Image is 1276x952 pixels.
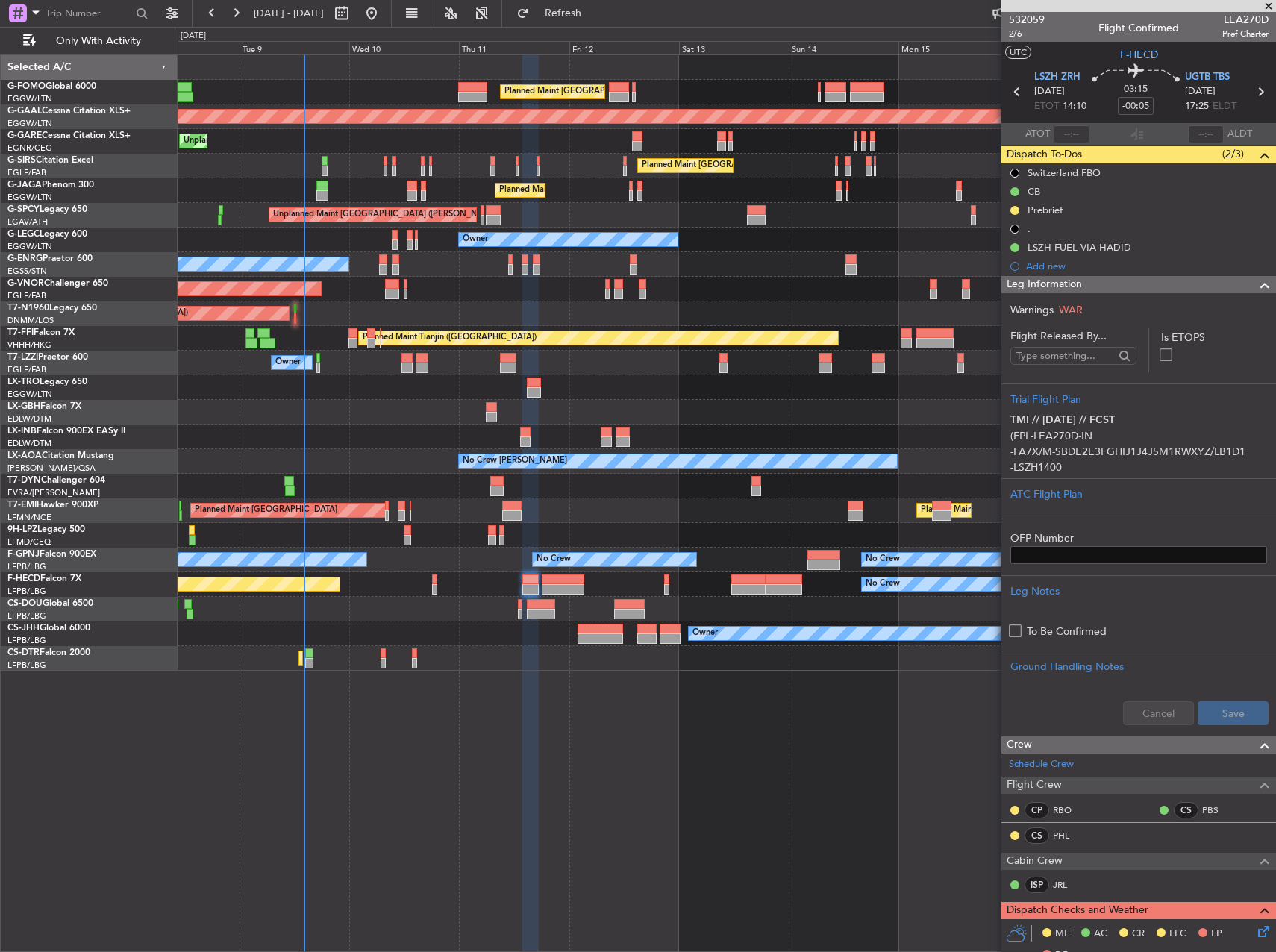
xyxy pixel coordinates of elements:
a: Schedule Crew [1009,757,1074,772]
span: Only With Activity [39,36,157,46]
div: Sun 14 [789,41,898,54]
div: ATC Flight Plan [1010,486,1267,502]
div: Mon 15 [898,41,1008,54]
a: G-FOMOGlobal 6000 [7,82,96,91]
span: T7-LZZI [7,353,38,362]
a: EGGW/LTN [7,192,52,203]
a: LFPB/LBG [7,561,46,572]
div: Prebrief [1028,204,1063,216]
span: G-LEGC [7,230,40,239]
a: G-SIRSCitation Excel [7,156,93,165]
a: G-GAALCessna Citation XLS+ [7,107,131,116]
span: G-FOMO [7,82,46,91]
span: LX-TRO [7,378,40,386]
div: Owner [275,351,301,374]
span: T7-EMI [7,501,37,510]
div: Mon 8 [130,41,240,54]
a: EGGW/LTN [7,389,52,400]
span: 14:10 [1063,99,1086,114]
span: 03:15 [1124,82,1148,97]
a: RBO [1053,804,1086,817]
span: [DATE] - [DATE] [254,7,324,20]
div: . [1028,222,1031,235]
span: T7-FFI [7,328,34,337]
span: F-HECD [7,574,40,583]
a: EDLW/DTM [7,413,51,425]
span: Flight Crew [1007,777,1062,794]
div: Trial Flight Plan [1010,392,1267,407]
span: Cabin Crew [1007,853,1063,870]
div: Wed 10 [349,41,459,54]
span: ALDT [1227,127,1252,142]
span: Dispatch Checks and Weather [1007,902,1148,919]
label: Is ETOPS [1161,330,1267,345]
span: Dispatch To-Dos [1007,146,1082,163]
div: Owner [463,228,488,251]
label: To Be Confirmed [1027,624,1107,639]
a: EGNR/CEG [7,143,52,154]
div: ISP [1025,877,1049,893]
span: G-JAGA [7,181,42,190]
a: JRL [1053,878,1086,892]
span: FP [1211,927,1222,942]
div: No Crew [866,573,900,595]
span: F-GPNJ [7,550,40,559]
strong: TMI // [DATE] // FCST [1010,415,1115,425]
div: CS [1025,827,1049,844]
a: G-ENRGPraetor 600 [7,254,93,263]
button: UTC [1005,46,1031,59]
div: CP [1025,802,1049,818]
div: Leg Notes [1010,583,1267,599]
div: Planned Maint [GEOGRAPHIC_DATA] ([GEOGRAPHIC_DATA]) [499,179,734,201]
span: WAR [1059,303,1083,317]
input: --:-- [1054,125,1089,143]
a: LFPB/LBG [7,610,46,621]
div: Flight Confirmed [1098,20,1179,36]
div: No Crew [537,548,571,571]
a: EDLW/DTM [7,438,51,449]
a: LX-GBHFalcon 7X [7,402,81,411]
span: CS-DOU [7,599,43,608]
span: G-SIRS [7,156,36,165]
div: Thu 11 [459,41,569,54]
div: Planned Maint [GEOGRAPHIC_DATA] [921,499,1063,522]
span: ETOT [1034,99,1059,114]
span: [DATE] [1034,84,1065,99]
span: G-GARE [7,131,42,140]
span: 2/6 [1009,28,1045,40]
span: CS-DTR [7,648,40,657]
button: Refresh [510,1,599,25]
p: (FPL-LEA270D-IN -FA7X/M-SBDE2E3FGHIJ1J4J5M1RWXYZ/LB1D1 -LSZH1400 -N0495F350 DEGES5F [PERSON_NAME]... [1010,412,1267,836]
span: LX-INB [7,427,37,436]
a: VHHH/HKG [7,339,51,351]
span: G-VNOR [7,279,44,288]
a: CS-JHHGlobal 6000 [7,624,90,633]
span: Refresh [532,8,595,19]
div: Planned Maint [GEOGRAPHIC_DATA] ([GEOGRAPHIC_DATA]) [642,154,877,177]
a: 9H-LPZLegacy 500 [7,525,85,534]
a: EVRA/[PERSON_NAME] [7,487,100,498]
div: Tue 9 [240,41,349,54]
a: LX-TROLegacy 650 [7,378,87,386]
span: G-ENRG [7,254,43,263]
a: CS-DTRFalcon 2000 [7,648,90,657]
a: PBS [1202,804,1236,817]
div: Warnings [1001,302,1276,318]
a: T7-DYNChallenger 604 [7,476,105,485]
a: LX-INBFalcon 900EX EASy II [7,427,125,436]
a: G-LEGCLegacy 600 [7,230,87,239]
div: Add new [1026,260,1269,272]
span: 9H-LPZ [7,525,37,534]
a: T7-FFIFalcon 7X [7,328,75,337]
span: 17:25 [1185,99,1209,114]
div: LSZH FUEL VIA HADID [1028,241,1131,254]
div: Ground Handling Notes [1010,659,1267,674]
span: MF [1055,927,1069,942]
span: T7-DYN [7,476,41,485]
label: OFP Number [1010,530,1267,546]
span: F-HECD [1120,47,1158,63]
a: G-SPCYLegacy 650 [7,205,87,214]
a: LFPB/LBG [7,635,46,646]
span: ELDT [1213,99,1236,114]
span: Flight Released By... [1010,328,1136,344]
